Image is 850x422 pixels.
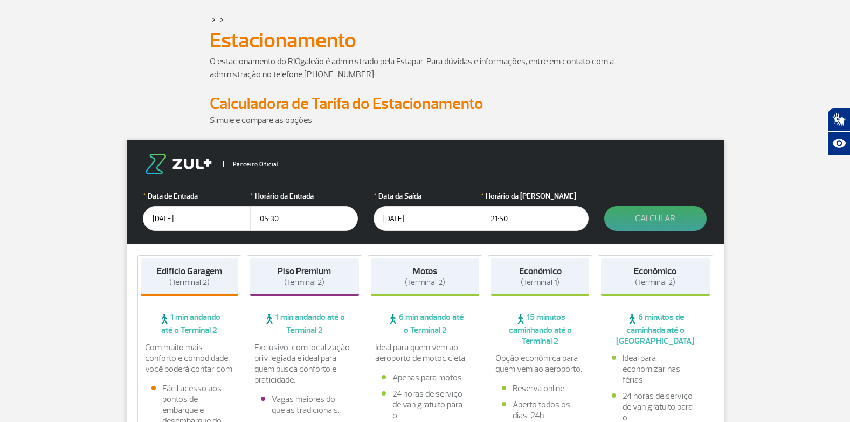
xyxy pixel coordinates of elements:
strong: Econômico [634,266,676,277]
label: Data de Entrada [143,190,251,202]
input: hh:mm [481,206,589,231]
span: 1 min andando até o Terminal 2 [250,312,359,336]
p: Exclusivo, com localização privilegiada e ideal para quem busca conforto e praticidade. [254,342,355,385]
span: 1 min andando até o Terminal 2 [141,312,239,336]
label: Horário da Entrada [250,190,358,202]
button: Calcular [604,206,707,231]
span: (Terminal 2) [635,277,675,288]
a: > [212,13,216,25]
span: (Terminal 2) [284,277,324,288]
span: Parceiro Oficial [223,161,279,167]
p: Simule e compare as opções. [210,114,641,127]
div: Plugin de acessibilidade da Hand Talk. [827,108,850,155]
a: > [220,13,224,25]
strong: Edifício Garagem [157,266,222,277]
button: Abrir tradutor de língua de sinais. [827,108,850,132]
strong: Piso Premium [278,266,331,277]
h1: Estacionamento [210,31,641,50]
h2: Calculadora de Tarifa do Estacionamento [210,94,641,114]
label: Horário da [PERSON_NAME] [481,190,589,202]
li: Ideal para economizar nas férias [612,353,699,385]
button: Abrir recursos assistivos. [827,132,850,155]
li: Apenas para motos. [382,372,469,383]
label: Data da Saída [374,190,481,202]
strong: Econômico [519,266,562,277]
li: Vagas maiores do que as tradicionais. [261,394,348,416]
input: dd/mm/aaaa [374,206,481,231]
span: 15 minutos caminhando até o Terminal 2 [491,312,589,346]
strong: Motos [413,266,437,277]
p: Com muito mais conforto e comodidade, você poderá contar com: [145,342,234,375]
span: (Terminal 2) [169,277,210,288]
li: Aberto todos os dias, 24h. [502,399,578,421]
img: logo-zul.png [143,154,214,174]
span: (Terminal 2) [405,277,445,288]
span: (Terminal 1) [521,277,559,288]
p: O estacionamento do RIOgaleão é administrado pela Estapar. Para dúvidas e informações, entre em c... [210,55,641,81]
span: 6 minutos de caminhada até o [GEOGRAPHIC_DATA] [601,312,710,346]
span: 6 min andando até o Terminal 2 [371,312,480,336]
p: Opção econômica para quem vem ao aeroporto. [495,353,585,375]
input: hh:mm [250,206,358,231]
input: dd/mm/aaaa [143,206,251,231]
p: Ideal para quem vem ao aeroporto de motocicleta. [375,342,475,364]
li: Reserva online [502,383,578,394]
